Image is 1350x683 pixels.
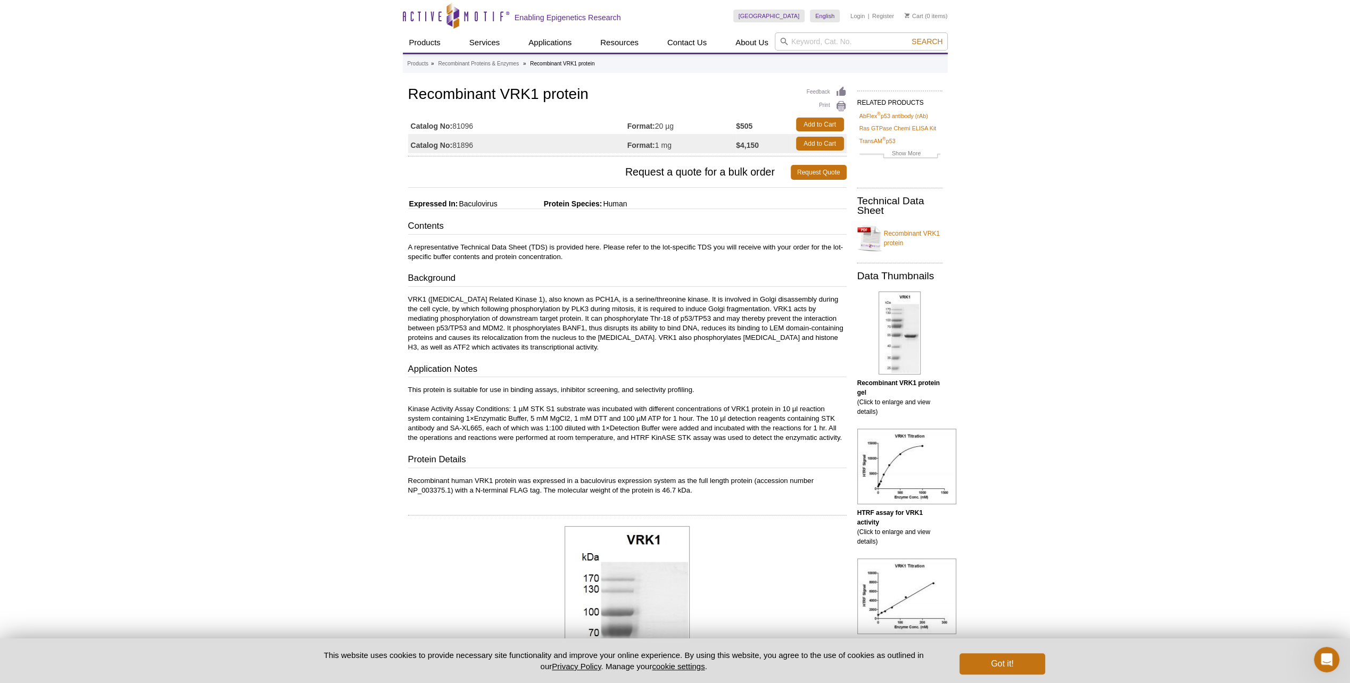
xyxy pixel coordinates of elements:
a: Login [850,12,865,20]
input: Keyword, Cat. No. [775,32,948,51]
a: Feedback [807,86,847,98]
li: | [868,10,869,22]
strong: $505 [736,121,752,131]
a: Add to Cart [796,118,844,131]
li: Recombinant VRK1 protein [530,61,594,66]
td: 20 µg [627,115,736,134]
span: Search [912,37,942,46]
a: About Us [729,32,775,53]
li: » [431,61,434,66]
a: Print [807,101,847,112]
img: HTRF assay for VRK1 activity [857,559,956,634]
sup: ® [877,111,881,116]
span: Protein Species: [500,199,602,208]
a: Register [872,12,894,20]
a: Resources [594,32,645,53]
h3: Protein Details [408,453,847,468]
td: 1 mg [627,134,736,153]
h3: Background [408,272,847,287]
button: Search [908,37,946,46]
a: Request Quote [791,165,847,180]
button: Got it! [959,653,1045,674]
p: Recombinant human VRK1 protein was expressed in a baculovirus expression system as the full lengt... [408,476,847,495]
a: Cart [905,12,923,20]
h2: Enabling Epigenetics Research [515,13,621,22]
img: Your Cart [905,13,909,18]
a: Show More [859,148,940,161]
a: Contact Us [661,32,713,53]
iframe: Intercom live chat [1314,647,1339,672]
h2: Data Thumbnails [857,271,942,281]
td: 81896 [408,134,627,153]
p: A representative Technical Data Sheet (TDS) is provided here. Please refer to the lot-specific TD... [408,243,847,262]
h3: Contents [408,220,847,235]
a: Products [408,59,428,69]
sup: ® [882,136,886,141]
span: Request a quote for a bulk order [408,165,791,180]
a: Applications [522,32,578,53]
p: (Click to enlarge and view details) [857,378,942,417]
h3: Application Notes [408,363,847,378]
b: Recombinant VRK1 protein gel [857,379,940,396]
a: TransAM®p53 [859,136,896,146]
li: » [523,61,526,66]
a: Products [403,32,447,53]
a: Privacy Policy [552,662,601,671]
p: (Click to enlarge and view details) [857,508,942,546]
strong: Catalog No: [411,121,453,131]
span: Baculovirus [458,199,497,208]
a: Recombinant Proteins & Enzymes [438,59,519,69]
span: Expressed In: [408,199,458,208]
a: Services [463,32,507,53]
b: HTRF assay for VRK1 activity [857,509,923,526]
img: HTRF assay for VRK1 activity [857,429,956,504]
strong: Format: [627,140,655,150]
h1: Recombinant VRK1 protein [408,86,847,104]
strong: Catalog No: [411,140,453,150]
button: cookie settings [652,662,705,671]
p: This protein is suitable for use in binding assays, inhibitor screening, and selectivity profilin... [408,385,847,443]
a: [GEOGRAPHIC_DATA] [733,10,805,22]
strong: $4,150 [736,140,759,150]
p: This website uses cookies to provide necessary site functionality and improve your online experie... [305,649,942,672]
li: (0 items) [905,10,948,22]
strong: Format: [627,121,655,131]
h2: Technical Data Sheet [857,196,942,215]
span: Human [602,199,627,208]
a: Add to Cart [796,137,844,151]
p: VRK1 ([MEDICAL_DATA] Related Kinase 1), also known as PCH1A, is a serine/threonine kinase. It is ... [408,295,847,352]
a: Ras GTPase Chemi ELISA Kit [859,123,937,133]
a: English [810,10,840,22]
a: AbFlex®p53 antibody (rAb) [859,111,928,121]
td: 81096 [408,115,627,134]
h2: RELATED PRODUCTS [857,90,942,110]
a: Recombinant VRK1 protein [857,222,942,254]
img: Recombinant VRK1 protein gel [879,291,921,374]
